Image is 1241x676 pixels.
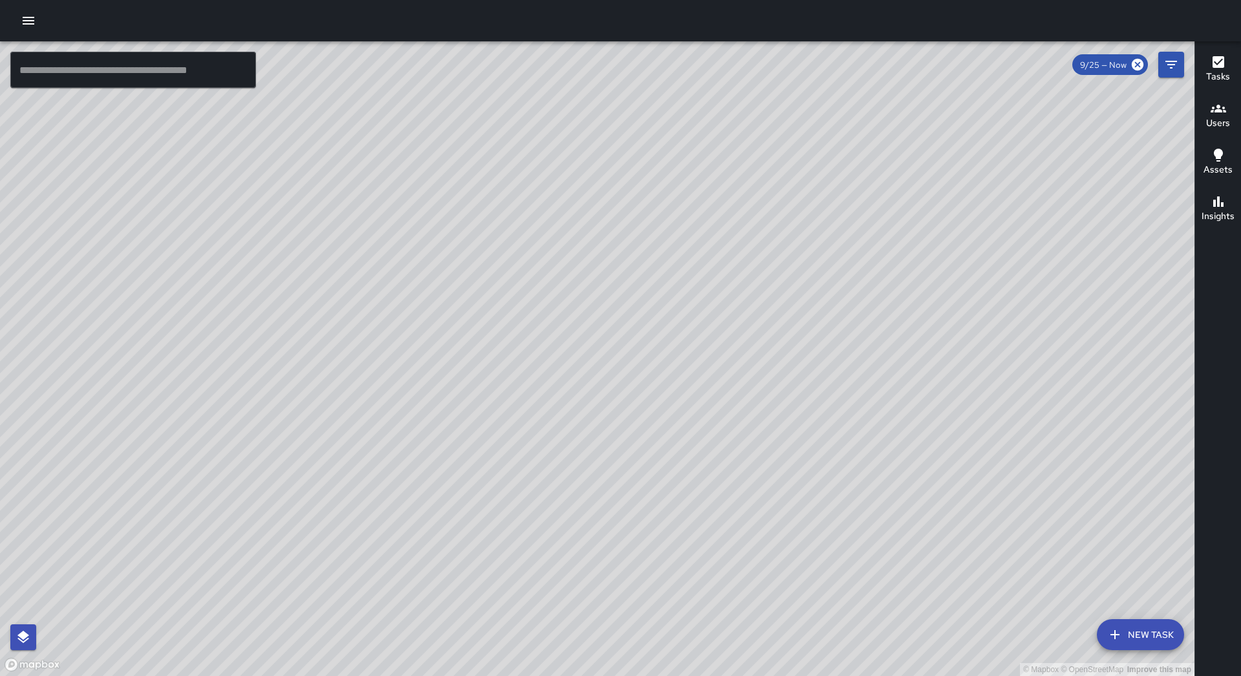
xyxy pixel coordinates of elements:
button: Tasks [1195,47,1241,93]
div: 9/25 — Now [1072,54,1148,75]
button: Filters [1158,52,1184,78]
h6: Users [1206,116,1230,131]
h6: Tasks [1206,70,1230,84]
button: Users [1195,93,1241,140]
h6: Insights [1202,209,1235,224]
span: 9/25 — Now [1072,59,1134,70]
button: New Task [1097,619,1184,650]
button: Insights [1195,186,1241,233]
h6: Assets [1204,163,1233,177]
button: Assets [1195,140,1241,186]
